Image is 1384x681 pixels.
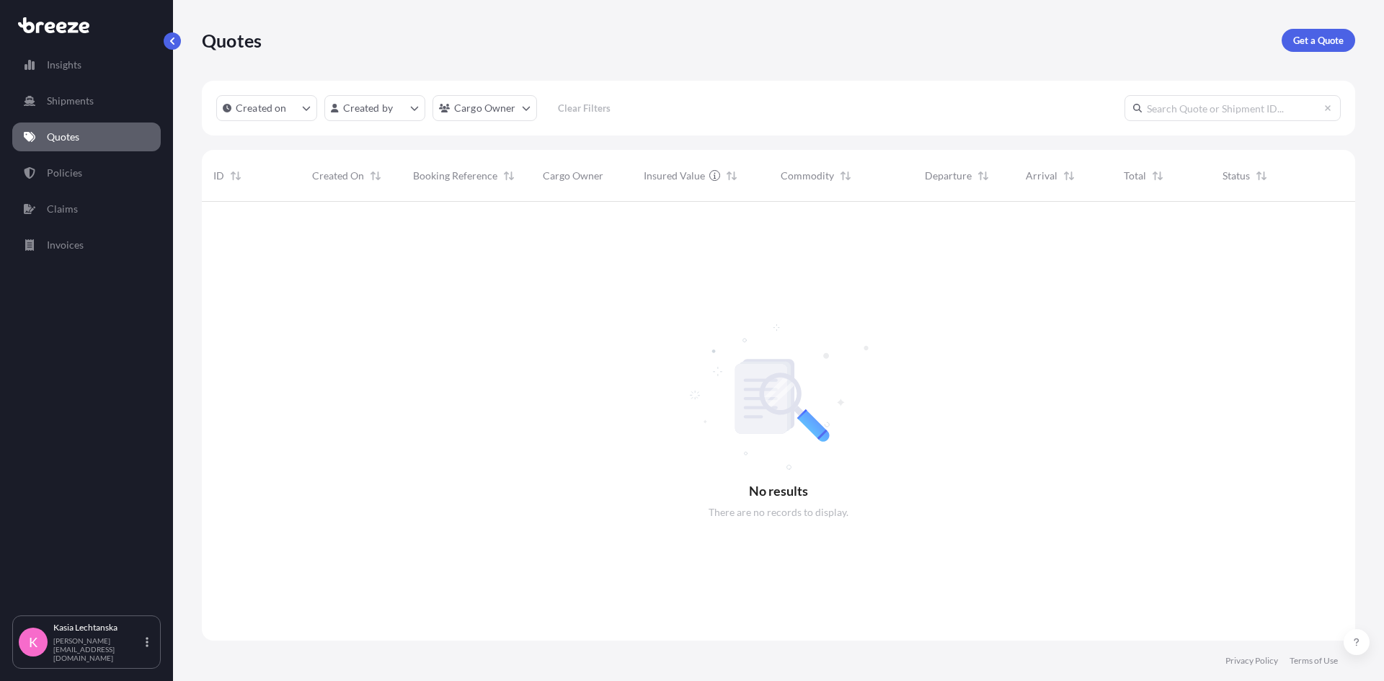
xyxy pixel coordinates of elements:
button: Clear Filters [544,97,625,120]
button: createdOn Filter options [216,95,317,121]
p: Claims [47,202,78,216]
button: Sort [723,167,740,184]
button: createdBy Filter options [324,95,425,121]
p: Get a Quote [1293,33,1344,48]
span: ID [213,169,224,183]
input: Search Quote or Shipment ID... [1124,95,1341,121]
span: Booking Reference [413,169,497,183]
span: Insured Value [644,169,705,183]
span: Cargo Owner [543,169,603,183]
button: Sort [1253,167,1270,184]
button: Sort [837,167,854,184]
a: Policies [12,159,161,187]
a: Claims [12,195,161,223]
p: Invoices [47,238,84,252]
p: Created on [236,101,287,115]
p: Quotes [202,29,262,52]
button: Sort [500,167,518,184]
a: Shipments [12,86,161,115]
button: Sort [1060,167,1078,184]
span: Total [1124,169,1146,183]
button: cargoOwner Filter options [432,95,537,121]
p: [PERSON_NAME][EMAIL_ADDRESS][DOMAIN_NAME] [53,636,143,662]
p: Quotes [47,130,79,144]
p: Insights [47,58,81,72]
span: Status [1223,169,1250,183]
button: Sort [367,167,384,184]
span: K [29,635,37,649]
span: Departure [925,169,972,183]
button: Sort [227,167,244,184]
a: Invoices [12,231,161,259]
p: Created by [343,101,394,115]
button: Sort [1149,167,1166,184]
span: Arrival [1026,169,1057,183]
p: Cargo Owner [454,101,516,115]
p: Policies [47,166,82,180]
a: Insights [12,50,161,79]
button: Sort [975,167,992,184]
p: Shipments [47,94,94,108]
span: Created On [312,169,364,183]
a: Privacy Policy [1225,655,1278,667]
p: Kasia Lechtanska [53,622,143,633]
p: Clear Filters [558,101,611,115]
span: Commodity [781,169,834,183]
a: Quotes [12,123,161,151]
a: Get a Quote [1282,29,1355,52]
a: Terms of Use [1290,655,1338,667]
